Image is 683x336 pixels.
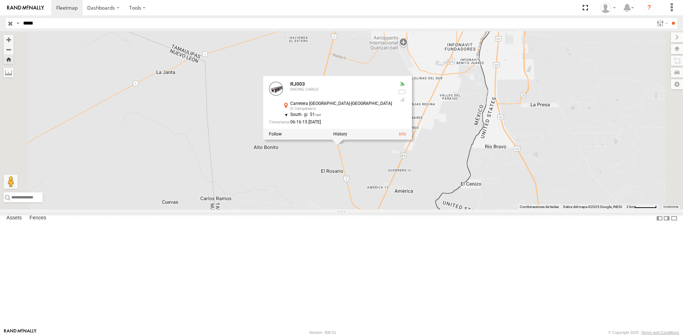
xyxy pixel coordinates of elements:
[26,213,50,223] label: Fences
[290,81,392,87] div: RJ003
[309,330,336,335] div: Version: 308.01
[302,112,321,117] span: 51
[398,89,406,95] div: No battery health information received from this device.
[290,107,392,111] div: El Campanario
[4,175,18,189] button: Arrastra el hombrecito naranja al mapa para abrir Street View
[269,120,392,124] div: Date/time of location update
[671,79,683,89] label: Map Settings
[4,35,14,44] button: Zoom in
[4,329,37,336] a: Visit our Website
[4,44,14,54] button: Zoom out
[656,213,663,223] label: Dock Summary Table to the Left
[671,213,678,223] label: Hide Summary Table
[398,97,406,102] div: Last Event GSM Signal Strength
[15,18,21,28] label: Search Query
[399,132,406,137] a: View Asset Details
[641,330,679,335] a: Terms and Conditions
[608,330,679,335] div: © Copyright 2025 -
[269,132,282,137] label: Realtime tracking of Asset
[663,206,678,208] a: Condiciones (se abre en una nueva pestaña)
[290,87,392,92] div: RACING CARGO
[333,132,347,137] label: View Asset History
[644,2,655,14] i: ?
[4,68,14,78] label: Measure
[398,81,406,87] div: Valid GPS Fix
[520,204,559,209] button: Combinaciones de teclas
[654,18,669,28] label: Search Filter Options
[290,101,392,106] div: Carretera [GEOGRAPHIC_DATA]-[GEOGRAPHIC_DATA]
[598,2,618,13] div: Sebastian Velez
[4,54,14,64] button: Zoom Home
[624,204,659,209] button: Escala del mapa: 2 km por 59 píxeles
[7,5,44,10] img: rand-logo.svg
[626,205,634,209] span: 2 km
[3,213,25,223] label: Assets
[563,205,622,209] span: Datos del mapa ©2025 Google, INEGI
[290,112,302,117] span: South
[663,213,670,223] label: Dock Summary Table to the Right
